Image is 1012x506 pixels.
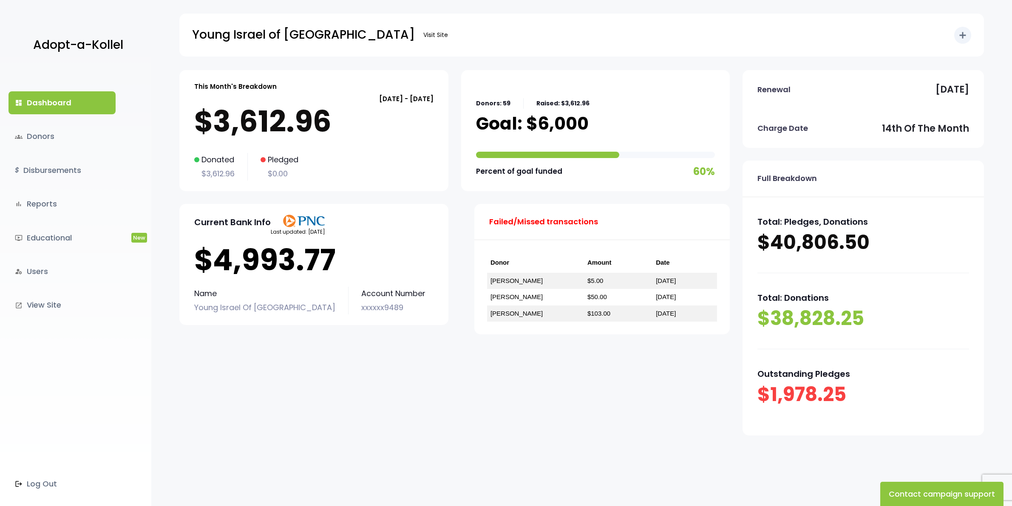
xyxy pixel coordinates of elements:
[757,305,969,332] p: $38,828.25
[15,268,23,275] i: manage_accounts
[15,234,23,242] i: ondemand_video
[757,122,808,135] p: Charge Date
[489,215,598,229] p: Failed/Missed transactions
[757,83,791,96] p: Renewal
[194,153,235,167] p: Donated
[536,98,590,109] p: Raised: $3,612.96
[192,24,415,45] p: Young Israel of [GEOGRAPHIC_DATA]
[361,287,425,300] p: Account Number
[757,172,817,185] p: Full Breakdown
[194,287,335,300] p: Name
[9,159,116,182] a: $Disbursements
[261,153,298,167] p: Pledged
[587,277,604,284] a: $5.00
[584,253,652,273] th: Amount
[15,302,23,309] i: launch
[194,81,277,92] p: This Month's Breakdown
[656,310,676,317] a: [DATE]
[958,30,968,40] i: add
[757,229,969,256] p: $40,806.50
[757,214,969,229] p: Total: Pledges, Donations
[9,192,116,215] a: bar_chartReports
[490,277,543,284] a: [PERSON_NAME]
[261,167,298,181] p: $0.00
[9,260,116,283] a: manage_accountsUsers
[476,165,562,178] p: Percent of goal funded
[15,200,23,208] i: bar_chart
[476,113,589,134] p: Goal: $6,000
[9,294,116,317] a: launchView Site
[15,133,23,141] span: groups
[954,27,971,44] button: add
[490,310,543,317] a: [PERSON_NAME]
[9,125,116,148] a: groupsDonors
[9,226,116,249] a: ondemand_videoEducationalNew
[9,472,116,495] a: Log Out
[693,162,715,181] p: 60%
[656,277,676,284] a: [DATE]
[194,301,335,314] p: Young Israel Of [GEOGRAPHIC_DATA]
[271,227,325,237] p: Last updated: [DATE]
[283,215,325,227] img: PNClogo.svg
[935,81,969,98] p: [DATE]
[487,253,584,273] th: Donor
[194,105,434,139] p: $3,612.96
[656,293,676,300] a: [DATE]
[490,293,543,300] a: [PERSON_NAME]
[652,253,717,273] th: Date
[587,310,610,317] a: $103.00
[882,120,969,137] p: 14th of the month
[587,293,607,300] a: $50.00
[757,290,969,305] p: Total: Donations
[361,301,425,314] p: xxxxxx9489
[476,98,510,109] p: Donors: 59
[880,482,1003,506] button: Contact campaign support
[131,233,147,243] span: New
[194,243,434,277] p: $4,993.77
[194,167,235,181] p: $3,612.96
[194,215,271,230] p: Current Bank Info
[9,91,116,114] a: dashboardDashboard
[419,27,452,43] a: Visit Site
[29,25,123,66] a: Adopt-a-Kollel
[15,99,23,107] i: dashboard
[757,366,969,382] p: Outstanding Pledges
[194,93,434,105] p: [DATE] - [DATE]
[15,164,19,177] i: $
[33,34,123,56] p: Adopt-a-Kollel
[757,382,969,408] p: $1,978.25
